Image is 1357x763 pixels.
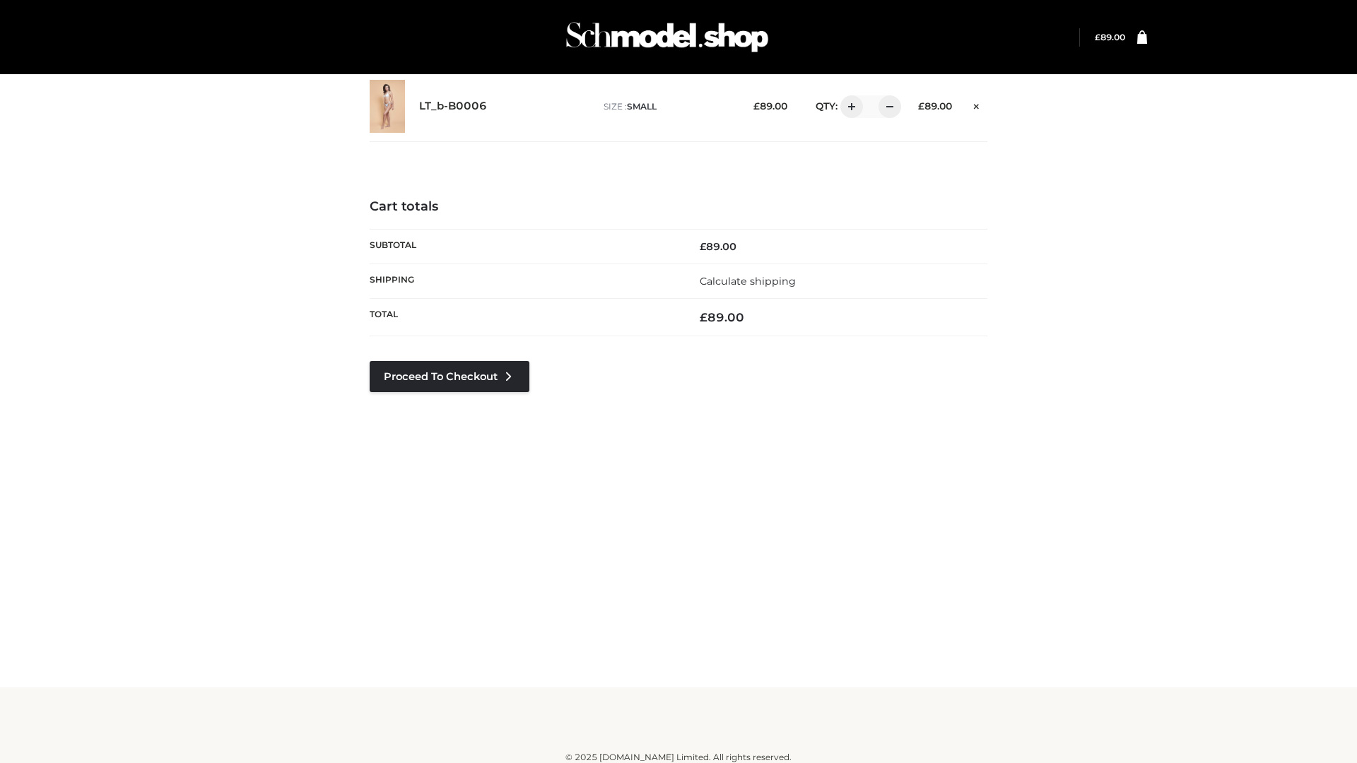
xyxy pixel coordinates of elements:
a: Remove this item [966,95,987,114]
a: £89.00 [1095,32,1125,42]
a: LT_b-B0006 [419,100,487,113]
span: £ [918,100,924,112]
th: Subtotal [370,229,678,264]
bdi: 89.00 [753,100,787,112]
span: £ [700,240,706,253]
img: LT_b-B0006 - SMALL [370,80,405,133]
p: size : [604,100,732,113]
div: QTY: [801,95,896,118]
span: £ [700,310,707,324]
th: Shipping [370,264,678,298]
img: Schmodel Admin 964 [561,9,773,65]
bdi: 89.00 [1095,32,1125,42]
span: SMALL [627,101,657,112]
bdi: 89.00 [918,100,952,112]
a: Calculate shipping [700,275,796,288]
span: £ [753,100,760,112]
h4: Cart totals [370,199,987,215]
th: Total [370,299,678,336]
span: £ [1095,32,1100,42]
a: Proceed to Checkout [370,361,529,392]
bdi: 89.00 [700,240,736,253]
bdi: 89.00 [700,310,744,324]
